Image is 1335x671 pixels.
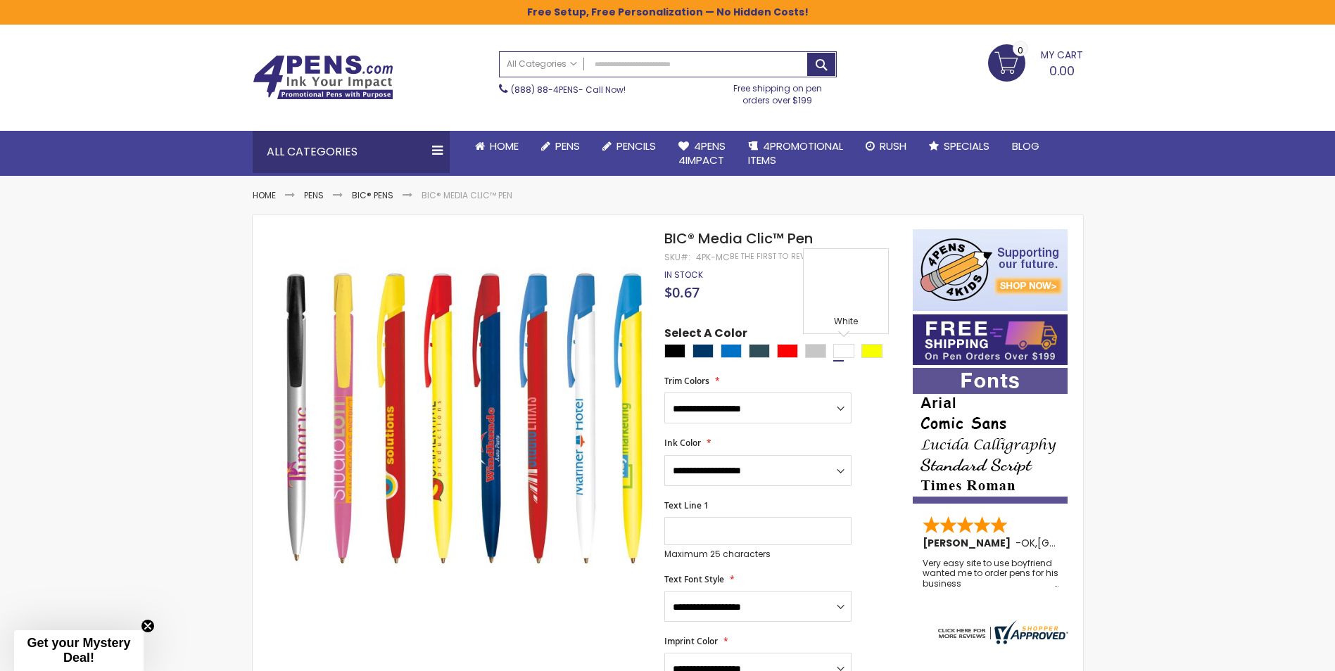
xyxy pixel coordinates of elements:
[988,44,1083,79] a: 0.00 0
[880,139,906,153] span: Rush
[664,229,813,248] span: BIC® Media Clic™ Pen
[591,131,667,162] a: Pencils
[667,131,737,177] a: 4Pens4impact
[721,344,742,358] div: Blue Light
[664,375,709,387] span: Trim Colors
[913,368,1068,504] img: font-personalization-examples
[530,131,591,162] a: Pens
[664,549,852,560] p: Maximum 25 characters
[777,344,798,358] div: Red
[730,251,878,262] a: Be the first to review this product
[253,55,393,100] img: 4Pens Custom Pens and Promotional Products
[664,499,709,511] span: Text Line 1
[1037,536,1141,550] span: [GEOGRAPHIC_DATA]
[616,139,656,153] span: Pencils
[511,84,626,96] span: - Call Now!
[664,269,703,281] div: Availability
[664,635,718,647] span: Imprint Color
[692,344,714,358] div: Navy Blue
[913,229,1068,311] img: 4pens 4 kids
[913,314,1068,365] img: Free shipping on orders over $199
[664,573,724,585] span: Text Font Style
[304,189,324,201] a: Pens
[696,252,730,263] div: 4PK-MC
[923,558,1059,589] div: Very easy site to use boyfriend wanted me to order pens for his business
[281,228,646,593] img: BIC® Media Clic™ Pen
[664,326,747,345] span: Select A Color
[511,84,578,96] a: (888) 88-4PENS
[1049,62,1075,79] span: 0.00
[1018,44,1023,57] span: 0
[807,316,885,330] div: White
[854,131,918,162] a: Rush
[253,189,276,201] a: Home
[833,344,854,358] div: White
[935,635,1068,647] a: 4pens.com certificate URL
[500,52,584,75] a: All Categories
[352,189,393,201] a: BIC® Pens
[664,251,690,263] strong: SKU
[805,344,826,358] div: Silver
[923,536,1016,550] span: [PERSON_NAME]
[748,139,843,167] span: 4PROMOTIONAL ITEMS
[27,636,130,665] span: Get your Mystery Deal!
[422,190,512,201] li: BIC® Media Clic™ Pen
[861,344,882,358] div: Yellow
[664,269,703,281] span: In stock
[14,630,144,671] div: Get your Mystery Deal!Close teaser
[507,58,577,70] span: All Categories
[141,619,155,633] button: Close teaser
[664,437,701,449] span: Ink Color
[1012,139,1039,153] span: Blog
[737,131,854,177] a: 4PROMOTIONALITEMS
[918,131,1001,162] a: Specials
[719,77,837,106] div: Free shipping on pen orders over $199
[944,139,989,153] span: Specials
[749,344,770,358] div: Forest Green
[678,139,726,167] span: 4Pens 4impact
[1021,536,1035,550] span: OK
[253,131,450,173] div: All Categories
[490,139,519,153] span: Home
[1001,131,1051,162] a: Blog
[664,283,700,302] span: $0.67
[555,139,580,153] span: Pens
[464,131,530,162] a: Home
[664,344,685,358] div: Black
[935,620,1068,644] img: 4pens.com widget logo
[1016,536,1141,550] span: - ,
